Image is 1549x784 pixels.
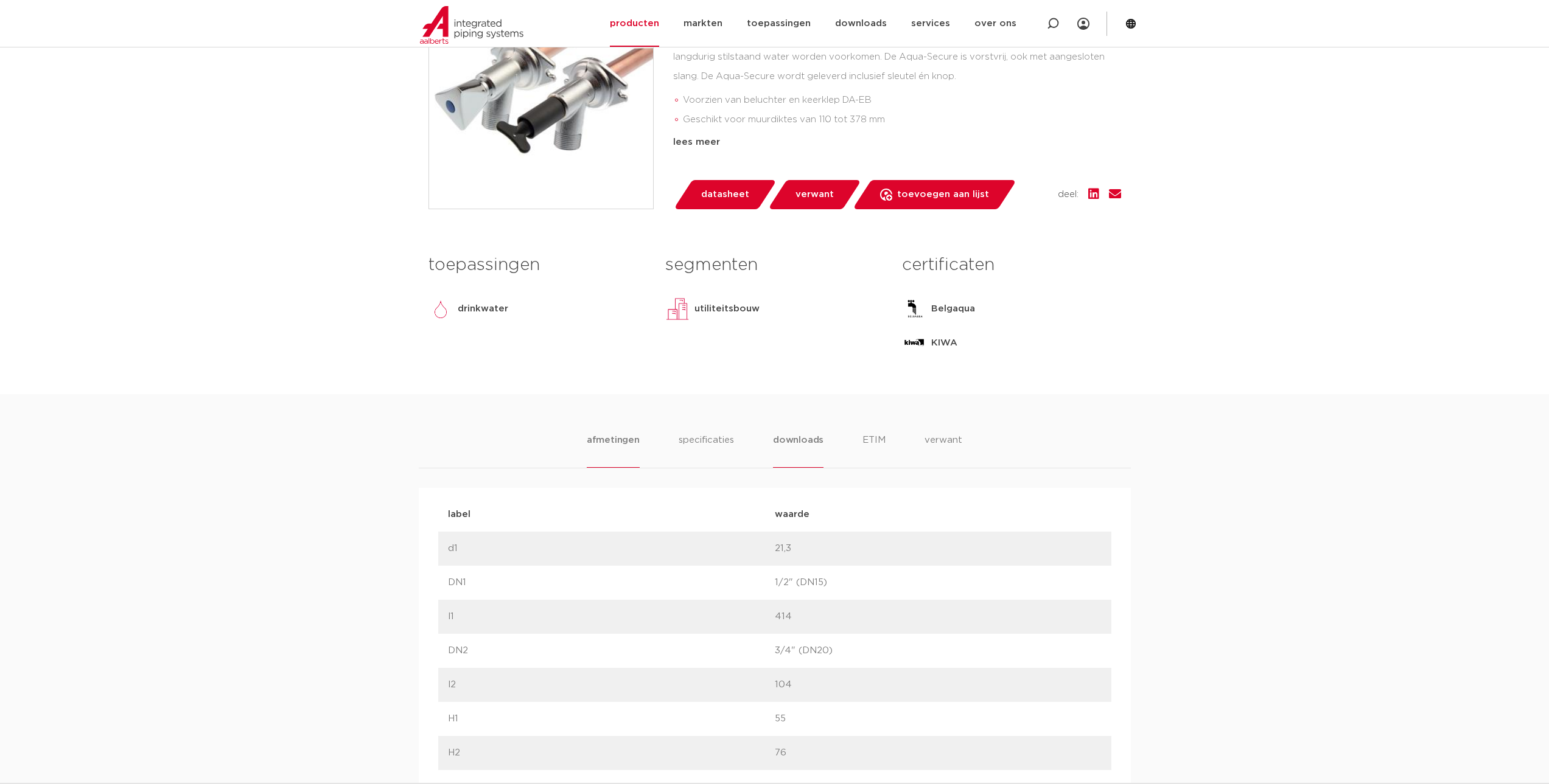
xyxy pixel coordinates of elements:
[665,297,690,321] img: utiliteitsbouw
[931,336,957,350] p: KIWA
[673,9,1121,130] div: De VSH Aqua-Secure vorstvrije gevelkraan heeft een strak en modern uiterlijk, is eenvoudig te mon...
[897,185,989,204] span: toevoegen aan lijst
[587,433,640,468] li: afmetingen
[448,541,775,556] p: d1
[701,185,749,204] span: datasheet
[428,253,647,277] h3: toepassingen
[902,297,926,321] img: Belgaqua
[775,712,1102,726] p: 55
[795,185,834,204] span: verwant
[1058,187,1079,202] span: deel:
[448,746,775,760] p: H2
[768,180,861,209] a: verwant
[683,91,1121,110] li: Voorzien van beluchter en keerklep DA-EB
[931,302,975,316] p: Belgaqua
[448,575,775,590] p: DN1
[775,541,1102,556] p: 21,3
[902,331,926,355] img: KIWA
[773,433,823,468] li: downloads
[665,253,884,277] h3: segmenten
[673,180,777,209] a: datasheet
[448,712,775,726] p: H1
[775,644,1102,658] p: 3/4" (DN20)
[902,253,1121,277] h3: certificaten
[775,678,1102,692] p: 104
[428,297,453,321] img: drinkwater
[775,575,1102,590] p: 1/2" (DN15)
[673,135,1121,150] div: lees meer
[775,507,1102,522] p: waarde
[679,433,734,468] li: specificaties
[862,433,886,468] li: ETIM
[448,644,775,658] p: DN2
[448,507,775,522] p: label
[683,110,1121,130] li: Geschikt voor muurdiktes van 110 tot 378 mm
[775,609,1102,624] p: 414
[448,609,775,624] p: l1
[775,746,1102,760] p: 76
[448,678,775,692] p: l2
[458,302,508,316] p: drinkwater
[925,433,962,468] li: verwant
[694,302,760,316] p: utiliteitsbouw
